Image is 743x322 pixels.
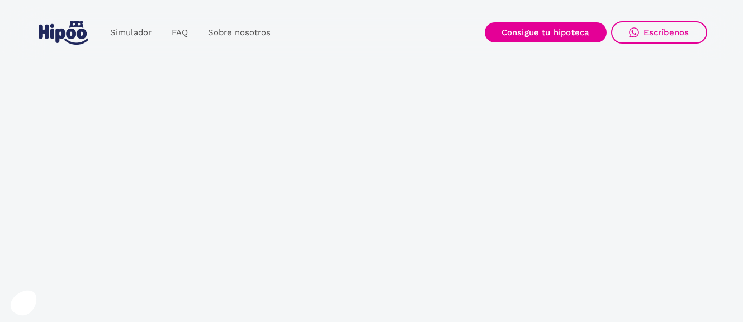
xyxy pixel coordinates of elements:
[198,22,281,44] a: Sobre nosotros
[36,16,91,49] a: home
[162,22,198,44] a: FAQ
[611,21,707,44] a: Escríbenos
[485,22,607,42] a: Consigue tu hipoteca
[643,27,689,37] div: Escríbenos
[100,22,162,44] a: Simulador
